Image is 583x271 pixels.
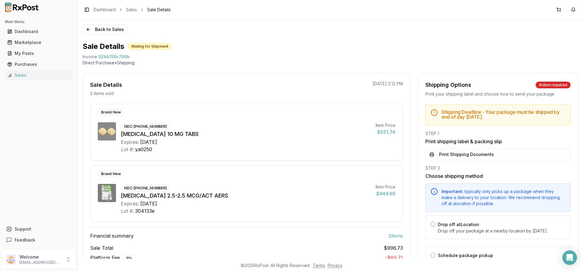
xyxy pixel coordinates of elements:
button: Purchases [2,59,75,69]
label: Drop off at Location [438,222,479,227]
button: Back to Sales [83,25,127,34]
h2: Main Menu [5,19,73,24]
div: NDC: [PHONE_NUMBER] [121,185,170,191]
div: NDC: [PHONE_NUMBER] [121,123,170,130]
div: [DATE] [140,200,157,207]
h3: Print shipping label & packing slip [425,138,571,145]
span: Sale Details [147,7,171,13]
div: Sales [7,72,70,78]
div: 304133e [135,207,155,215]
div: Open Intercom Messenger [562,250,577,265]
p: 2 items sold [90,90,114,97]
a: Purchases [5,59,73,70]
span: 92bb159c766b [98,54,130,60]
label: Schedule package pickup [438,253,493,258]
div: [MEDICAL_DATA] 10 MG TABS [121,130,371,138]
div: 9 % [123,255,135,262]
button: Feedback [2,235,75,246]
img: Stiolto Respimat 2.5-2.5 MCG/ACT AERS [98,184,116,202]
button: Marketplace [2,38,75,47]
div: Sale Details [90,81,122,89]
div: $551.74 [376,128,395,136]
p: [DATE] 2:12 PM [373,81,403,87]
div: Brand New [98,109,124,116]
button: Print Shipping Documents [425,149,571,160]
div: $444.99 [376,190,395,197]
a: Sales [126,7,137,13]
div: Dashboard [7,29,70,35]
nav: breadcrumb [94,7,171,13]
p: [EMAIL_ADDRESS][DOMAIN_NAME] [19,260,62,265]
span: Financial summary [90,232,134,239]
button: Dashboard [2,27,75,36]
a: Privacy [328,263,343,268]
div: Lot #: [121,207,134,215]
img: User avatar [6,255,16,264]
div: Expires: [121,200,139,207]
p: Direct Purchase • Shipping [83,60,578,66]
div: Shipping Options [425,81,471,89]
div: Lot #: [121,146,134,153]
a: Terms [313,263,325,268]
div: Waiting for Shipment [128,43,172,50]
div: ya0250 [135,146,152,153]
img: RxPost Logo [2,2,41,12]
div: Marketplace [7,39,70,46]
button: Sales [2,70,75,80]
span: $996.73 [384,244,403,252]
div: [DATE] [140,138,157,146]
span: 2 item s [388,232,403,239]
div: STEP 2 [425,165,571,171]
div: Print your shipping label and choose how to send your package [425,91,571,97]
span: Feedback [15,237,35,243]
a: Dashboard [94,7,116,13]
div: Action required [536,82,571,88]
div: [MEDICAL_DATA] 2.5-2.5 MCG/ACT AERS [121,191,371,200]
h3: Choose shipping method [425,172,571,180]
p: Drop off your package at a nearby location by [DATE] . [438,228,565,234]
a: Dashboard [5,26,73,37]
div: Invoice [83,54,97,60]
span: Platform Fee [90,254,135,262]
img: Farxiga 10 MG TABS [98,122,116,141]
span: Important: [442,189,463,194]
div: STEP 1 [425,130,571,137]
button: My Posts [2,49,75,58]
div: typically only picks up a package when they make a delivery to your location. We recommend droppi... [442,188,565,207]
h1: Sale Details [83,42,124,51]
div: My Posts [7,50,70,56]
div: Item Price [376,122,395,128]
span: - $89.71 [385,255,403,261]
div: Expires: [121,138,139,146]
a: My Posts [5,48,73,59]
a: Sales [5,70,73,81]
div: Purchases [7,61,70,67]
h5: Shipping Deadline - Your package must be shipped by end of day [DATE] . [442,110,565,119]
div: Brand New [98,171,124,177]
button: Support [2,224,75,235]
p: Welcome [19,254,62,260]
a: Marketplace [5,37,73,48]
span: Sale Total [90,244,113,252]
div: Item Price [376,184,395,190]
